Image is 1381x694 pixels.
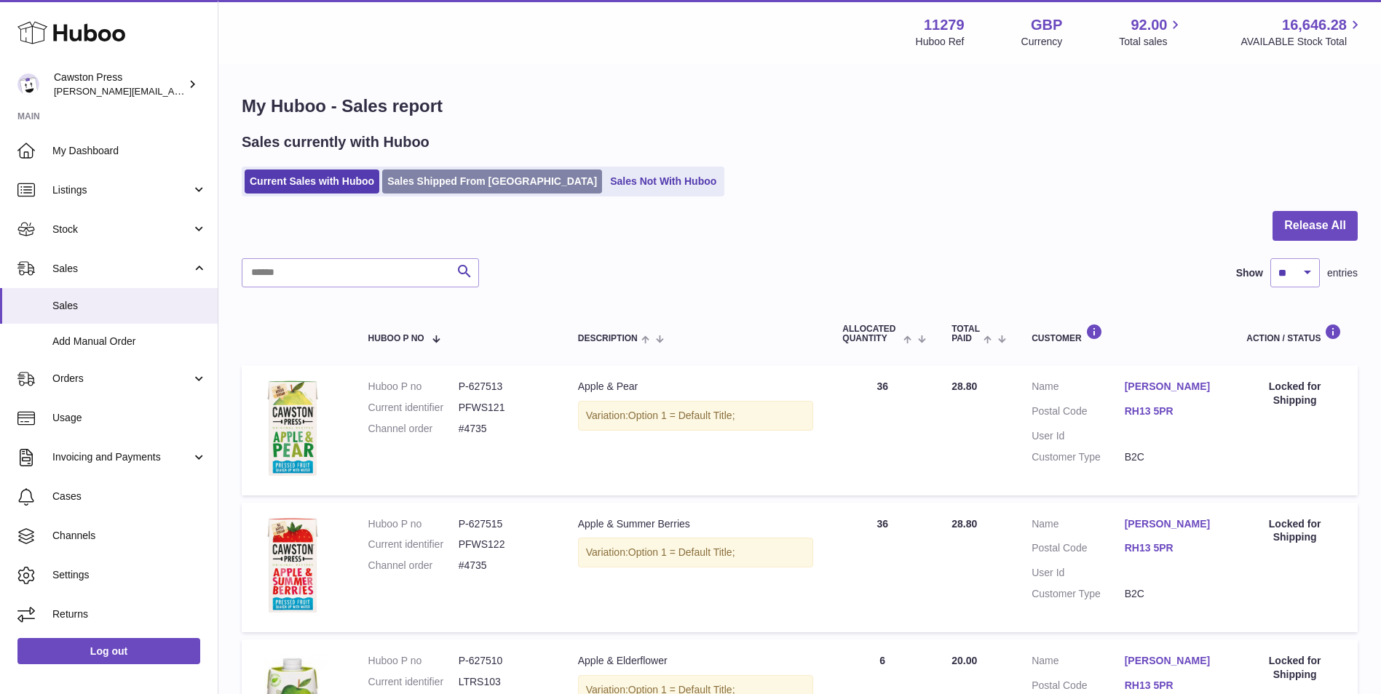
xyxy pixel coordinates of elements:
dt: Customer Type [1032,450,1125,464]
span: 28.80 [951,380,977,392]
span: Orders [52,372,191,386]
span: 16,646.28 [1282,15,1347,35]
label: Show [1236,266,1263,280]
dd: B2C [1125,450,1218,464]
strong: 11279 [924,15,965,35]
dd: #4735 [459,422,549,436]
img: 112791717167880.png [256,380,329,476]
button: Release All [1273,211,1358,241]
span: 92.00 [1131,15,1167,35]
span: Sales [52,262,191,276]
span: 28.80 [951,518,977,530]
a: [PERSON_NAME] [1125,517,1218,531]
dt: Postal Code [1032,404,1125,422]
a: [PERSON_NAME] [1125,380,1218,394]
dt: User Id [1032,429,1125,443]
strong: GBP [1031,15,1062,35]
span: Description [578,334,638,343]
span: Settings [52,568,207,582]
dt: Customer Type [1032,587,1125,601]
span: Cases [52,490,207,503]
span: Total paid [951,324,980,343]
dt: Name [1032,517,1125,535]
span: Stock [52,223,191,236]
a: RH13 5PR [1125,679,1218,693]
span: Usage [52,411,207,425]
dt: Current identifier [368,675,459,689]
td: 36 [828,365,937,495]
div: Action / Status [1246,324,1343,343]
dt: Huboo P no [368,517,459,531]
span: Total sales [1119,35,1184,49]
a: RH13 5PR [1125,404,1218,418]
dt: Current identifier [368,538,459,551]
img: 112791717167863.png [256,517,329,614]
span: AVAILABLE Stock Total [1240,35,1364,49]
span: [PERSON_NAME][EMAIL_ADDRESS][PERSON_NAME][DOMAIN_NAME] [54,85,370,97]
div: Variation: [578,401,814,431]
h1: My Huboo - Sales report [242,95,1358,118]
dt: Name [1032,654,1125,671]
dd: P-627513 [459,380,549,394]
dt: User Id [1032,566,1125,580]
dd: P-627515 [459,517,549,531]
dd: LTRS103 [459,675,549,689]
span: 20.00 [951,655,977,666]
span: Sales [52,299,207,313]
dt: Postal Code [1032,541,1125,559]
div: Locked for Shipping [1246,380,1343,407]
dt: Channel order [368,559,459,573]
a: Log out [17,638,200,664]
div: Apple & Elderflower [578,654,814,668]
td: 36 [828,503,937,632]
span: Huboo P no [368,334,424,343]
a: Current Sales with Huboo [245,169,379,194]
a: 92.00 Total sales [1119,15,1184,49]
dt: Current identifier [368,401,459,415]
a: Sales Shipped From [GEOGRAPHIC_DATA] [382,169,602,194]
a: Sales Not With Huboo [605,169,721,194]
a: [PERSON_NAME] [1125,654,1218,668]
span: ALLOCATED Quantity [842,324,899,343]
img: thomas.carson@cawstonpress.com [17,73,39,95]
div: Apple & Pear [578,380,814,394]
span: Channels [52,529,207,543]
div: Currency [1021,35,1063,49]
a: RH13 5PR [1125,541,1218,555]
dt: Channel order [368,422,459,436]
dt: Name [1032,380,1125,397]
div: Locked for Shipping [1246,654,1343,682]
span: Listings [52,183,191,197]
span: Invoicing and Payments [52,450,191,464]
span: Option 1 = Default Title; [628,546,735,558]
div: Huboo Ref [916,35,965,49]
div: Locked for Shipping [1246,517,1343,545]
dd: B2C [1125,587,1218,601]
a: 16,646.28 AVAILABLE Stock Total [1240,15,1364,49]
div: Cawston Press [54,71,185,98]
div: Customer [1032,324,1217,343]
span: Option 1 = Default Title; [628,410,735,421]
span: Add Manual Order [52,335,207,348]
dt: Huboo P no [368,380,459,394]
h2: Sales currently with Huboo [242,132,430,152]
span: entries [1327,266,1358,280]
dt: Huboo P no [368,654,459,668]
span: My Dashboard [52,144,207,158]
div: Variation: [578,538,814,567]
dd: P-627510 [459,654,549,668]
dd: PFWS121 [459,401,549,415]
dd: #4735 [459,559,549,573]
dd: PFWS122 [459,538,549,551]
div: Apple & Summer Berries [578,517,814,531]
span: Returns [52,607,207,621]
